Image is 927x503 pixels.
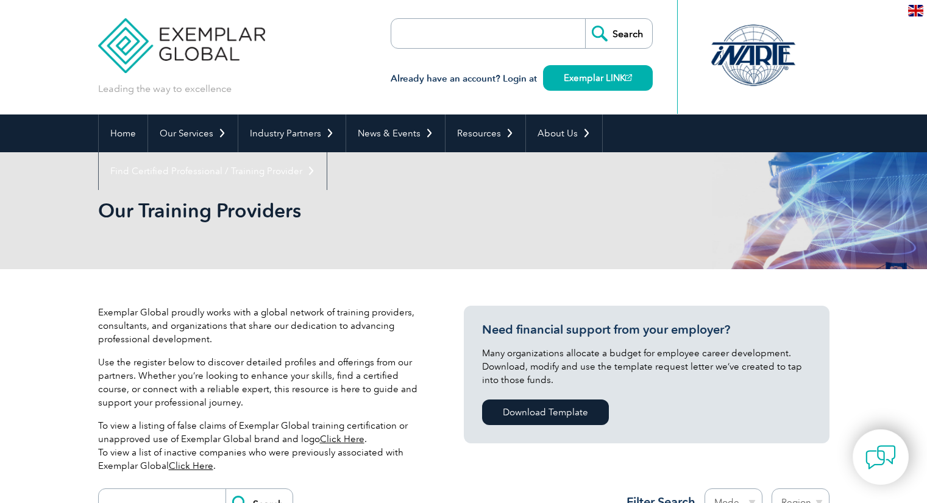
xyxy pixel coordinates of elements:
a: Industry Partners [238,114,346,152]
img: open_square.png [625,74,632,81]
a: Find Certified Professional / Training Provider [99,152,327,190]
h2: Our Training Providers [98,201,610,220]
a: Home [99,114,147,152]
a: Download Template [482,399,609,425]
a: News & Events [346,114,445,152]
p: Use the register below to discover detailed profiles and offerings from our partners. Whether you... [98,356,427,409]
p: To view a listing of false claims of Exemplar Global training certification or unapproved use of ... [98,419,427,473]
p: Exemplar Global proudly works with a global network of training providers, consultants, and organ... [98,306,427,346]
a: Click Here [169,460,213,471]
a: Exemplar LINK [543,65,653,91]
img: contact-chat.png [865,442,896,473]
p: Many organizations allocate a budget for employee career development. Download, modify and use th... [482,346,811,387]
a: About Us [526,114,602,152]
p: Leading the way to excellence [98,82,232,96]
a: Click Here [320,434,364,445]
a: Resources [446,114,525,152]
h3: Already have an account? Login at [391,71,653,86]
a: Our Services [148,114,238,152]
img: en [908,5,923,16]
h3: Need financial support from your employer? [482,322,811,337]
input: Search [585,19,652,48]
